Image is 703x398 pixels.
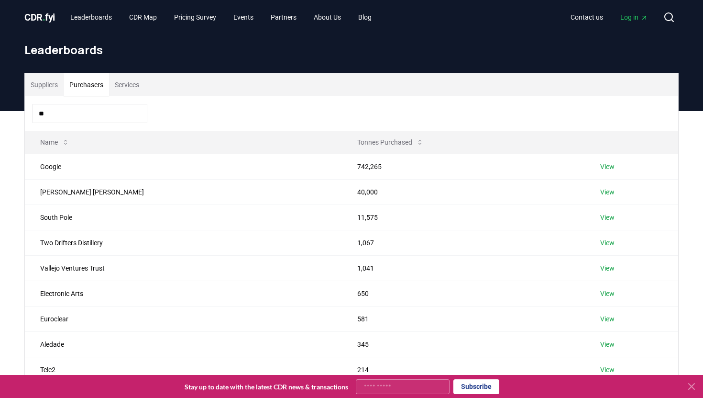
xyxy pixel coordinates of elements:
[166,9,224,26] a: Pricing Survey
[25,331,342,357] td: Aledade
[342,205,585,230] td: 11,575
[25,73,64,96] button: Suppliers
[263,9,304,26] a: Partners
[342,230,585,255] td: 1,067
[226,9,261,26] a: Events
[25,281,342,306] td: Electronic Arts
[350,133,431,152] button: Tonnes Purchased
[600,340,615,349] a: View
[24,11,55,23] span: CDR fyi
[342,306,585,331] td: 581
[25,230,342,255] td: Two Drifters Distillery
[63,9,379,26] nav: Main
[342,281,585,306] td: 650
[25,205,342,230] td: South Pole
[600,314,615,324] a: View
[563,9,656,26] nav: Main
[121,9,165,26] a: CDR Map
[342,255,585,281] td: 1,041
[600,238,615,248] a: View
[600,213,615,222] a: View
[620,12,648,22] span: Log in
[64,73,109,96] button: Purchasers
[563,9,611,26] a: Contact us
[43,11,45,23] span: .
[342,357,585,382] td: 214
[33,133,77,152] button: Name
[109,73,145,96] button: Services
[25,357,342,382] td: Tele2
[25,306,342,331] td: Euroclear
[24,11,55,24] a: CDR.fyi
[613,9,656,26] a: Log in
[25,179,342,205] td: [PERSON_NAME] [PERSON_NAME]
[24,42,679,57] h1: Leaderboards
[600,187,615,197] a: View
[600,365,615,375] a: View
[342,331,585,357] td: 345
[600,289,615,298] a: View
[25,154,342,179] td: Google
[25,255,342,281] td: Vallejo Ventures Trust
[306,9,349,26] a: About Us
[600,263,615,273] a: View
[351,9,379,26] a: Blog
[342,179,585,205] td: 40,000
[600,162,615,171] a: View
[63,9,120,26] a: Leaderboards
[342,154,585,179] td: 742,265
